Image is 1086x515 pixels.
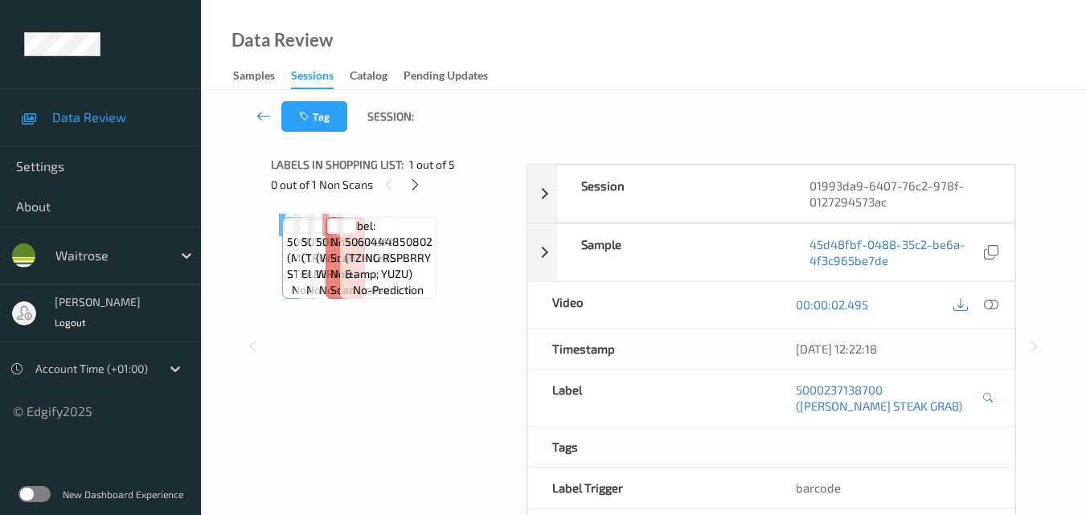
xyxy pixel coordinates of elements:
span: Label: Non-Scan [330,218,361,266]
div: Session01993da9-6407-76c2-978f-0127294573ac [527,165,1014,223]
span: Labels in shopping list: [271,157,404,173]
a: 00:00:02.495 [796,296,868,313]
div: Tags [528,427,771,467]
div: Sessions [291,67,334,89]
div: 01993da9-6407-76c2-978f-0127294573ac [785,166,1014,222]
a: 5000237138700 ([PERSON_NAME] STEAK GRAB) [796,382,977,414]
div: Timestamp [528,329,771,369]
a: Catalog [350,65,404,88]
span: no-prediction [319,282,390,298]
div: 0 out of 1 Non Scans [271,174,515,194]
div: Catalog [350,67,387,88]
span: Label: 5060444850802 (TZING RSPBRRY &amp; YUZU) [345,218,432,282]
div: Data Review [232,32,333,48]
span: 1 out of 5 [409,157,455,173]
span: no-prediction [353,282,424,298]
span: no-prediction [292,282,363,298]
span: Label: 5000237138700 (MCCOYS STEAK GRAB) [287,218,368,282]
div: Sample [557,224,785,280]
div: Session [557,166,785,222]
div: Samples [233,67,275,88]
a: Pending Updates [404,65,504,88]
span: Session: [367,108,414,125]
span: no-prediction [306,282,377,298]
div: Video [528,282,771,328]
div: Pending Updates [404,67,488,88]
div: Label [528,370,771,426]
button: Tag [281,101,347,132]
div: [DATE] 12:22:18 [796,341,990,357]
span: non-scan [330,266,361,298]
a: Samples [233,65,291,88]
div: Sample45d48fbf-0488-35c2-be6a-4f3c965be7de [527,223,1014,281]
div: Label Trigger [528,468,771,508]
div: barcode [772,468,1014,508]
span: Label: 5000169217313 (WR SF CHICKN WRAP) [316,218,394,282]
a: 45d48fbf-0488-35c2-be6a-4f3c965be7de [809,236,980,268]
span: Label: 5070000120706 (TRIP CBA ELDERFLOWER) [301,218,382,282]
a: Sessions [291,65,350,89]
